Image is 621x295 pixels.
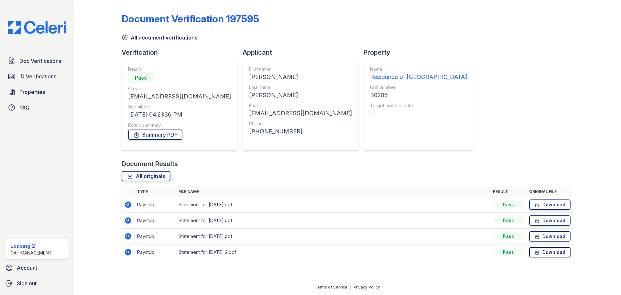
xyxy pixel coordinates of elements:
span: Doc Verifications [19,57,61,65]
div: Result summary [128,122,231,128]
a: Privacy Policy [354,285,380,289]
div: Result [128,66,231,73]
div: [PERSON_NAME] [249,73,352,82]
div: Pass [128,73,154,83]
a: FAQ [5,101,69,114]
td: Paystub [135,244,176,260]
a: Terms of Service [315,285,348,289]
div: Document Results [122,159,178,168]
a: Summary PDF [128,130,182,140]
a: Download [529,231,571,242]
div: | [350,285,351,289]
a: Doc Verifications [5,54,69,67]
div: CAF Management [10,250,52,256]
div: [EMAIL_ADDRESS][DOMAIN_NAME] [128,92,231,101]
div: Document Verification 197595 [122,13,259,25]
a: Download [529,215,571,226]
td: Statement for [DATE].pdf [176,197,490,213]
td: Paystub [135,197,176,213]
div: B0205 [370,91,467,100]
a: Download [529,247,571,257]
div: First name [249,66,352,73]
td: Paystub [135,213,176,229]
th: Type [135,187,176,197]
div: [EMAIL_ADDRESS][DOMAIN_NAME] [249,109,352,118]
div: [DATE] 04:21:36 PM [128,110,231,119]
div: Pass [493,233,524,240]
a: Account [3,261,71,274]
td: Statement for [DATE].pdf [176,229,490,244]
a: Name Residence of [GEOGRAPHIC_DATA] [370,66,467,82]
th: Result [490,187,527,197]
div: Verification [122,48,243,57]
td: Paystub [135,229,176,244]
div: Email [249,102,352,109]
div: Creator [128,85,231,92]
a: ID Verifications [5,70,69,83]
span: Properties [19,88,45,96]
th: File name [176,187,490,197]
div: [PHONE_NUMBER] [249,127,352,136]
div: Name [370,66,467,73]
div: Pass [493,217,524,224]
span: Sign out [17,279,37,287]
div: Leasing 2 [10,242,52,250]
a: Properties [5,85,69,98]
div: Phone [249,120,352,127]
div: [PERSON_NAME] [249,91,352,100]
div: - [370,109,467,118]
div: Unit number [370,84,467,91]
div: Pass [493,201,524,208]
img: CE_Logo_Blue-a8612792a0a2168367f1c8372b55b34899dd931a85d93a1a3d3e32e68fde9ad4.png [3,21,71,34]
td: Statement for [DATE].pdf [176,213,490,229]
div: Property [364,48,479,57]
th: Original file [527,187,573,197]
div: Applicant [243,48,364,57]
span: ID Verifications [19,73,56,80]
a: Sign out [3,277,71,290]
span: Account [17,264,37,272]
a: All document verifications [122,34,198,41]
td: Statement for [DATE] 2.pdf [176,244,490,260]
div: Submitted [128,104,231,110]
div: Target move in date [370,102,467,109]
div: Pass [493,249,524,255]
div: Residence of [GEOGRAPHIC_DATA] [370,73,467,82]
a: All originals [122,171,170,181]
a: Download [529,199,571,210]
div: Last name [249,84,352,91]
span: FAQ [19,104,30,111]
